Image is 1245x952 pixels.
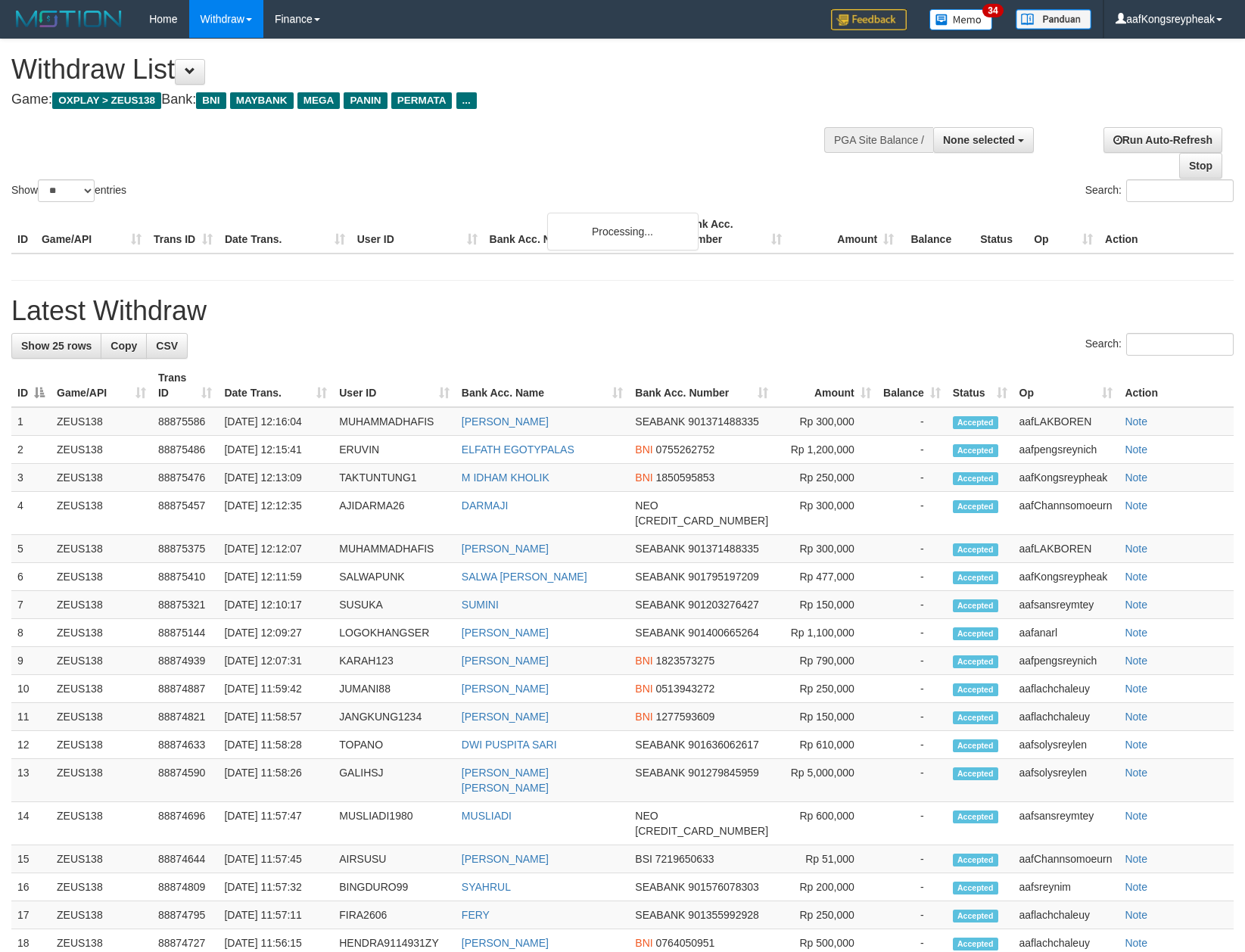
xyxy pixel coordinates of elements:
span: Copy 0755262752 to clipboard [656,443,715,456]
span: Accepted [953,938,998,950]
span: Copy 0513943272 to clipboard [656,683,715,695]
h1: Latest Withdraw [11,296,1234,326]
td: KARAH123 [333,647,456,675]
td: ZEUS138 [51,563,152,591]
td: SUSUKA [333,591,456,619]
a: Note [1125,443,1147,456]
a: [PERSON_NAME] [PERSON_NAME] [462,767,549,794]
td: ZEUS138 [51,675,152,703]
th: Amount [788,210,900,254]
td: ZEUS138 [51,703,152,731]
span: Copy 901371488335 to clipboard [688,415,758,428]
td: [DATE] 11:58:57 [218,703,333,731]
td: TAKTUNTUNG1 [333,464,456,492]
td: AJIDARMA26 [333,492,456,535]
span: MAYBANK [230,92,294,109]
td: aaflachchaleuy [1013,901,1119,929]
a: SUMINI [462,599,499,611]
a: Note [1125,810,1147,822]
img: Feedback.jpg [831,9,907,30]
a: Note [1125,471,1147,484]
td: 88875321 [152,591,218,619]
span: SEABANK [635,543,685,555]
span: Copy 901795197209 to clipboard [688,571,758,583]
label: Show entries [11,179,126,202]
label: Search: [1085,179,1234,202]
th: Trans ID: activate to sort column ascending [152,364,218,407]
td: - [877,845,947,873]
td: 15 [11,845,51,873]
td: GALIHSJ [333,759,456,802]
a: [PERSON_NAME] [462,937,549,949]
a: Note [1125,739,1147,751]
span: Copy 901203276427 to clipboard [688,599,758,611]
td: ZEUS138 [51,845,152,873]
td: [DATE] 11:57:11 [218,901,333,929]
span: NEO [635,499,658,512]
td: ZEUS138 [51,535,152,563]
td: aafanarl [1013,619,1119,647]
td: aafsansreymtey [1013,591,1119,619]
td: [DATE] 11:59:42 [218,675,333,703]
td: AIRSUSU [333,845,456,873]
td: - [877,873,947,901]
a: Note [1125,909,1147,921]
td: 6 [11,563,51,591]
a: [PERSON_NAME] [462,683,549,695]
td: ERUVIN [333,436,456,464]
td: aaflachchaleuy [1013,703,1119,731]
td: LOGOKHANGSER [333,619,456,647]
td: Rp 1,200,000 [774,436,877,464]
td: aafsansreymtey [1013,802,1119,845]
a: Note [1125,499,1147,512]
td: ZEUS138 [51,802,152,845]
td: 8 [11,619,51,647]
a: Note [1125,853,1147,865]
a: ELFATH EGOTYPALAS [462,443,574,456]
span: Copy 5859457168856576 to clipboard [635,825,768,837]
th: ID: activate to sort column descending [11,364,51,407]
td: - [877,619,947,647]
span: Copy 901371488335 to clipboard [688,543,758,555]
td: aafsolysreylen [1013,731,1119,759]
td: ZEUS138 [51,731,152,759]
span: Accepted [953,810,998,823]
td: - [877,407,947,436]
a: MUSLIADI [462,810,512,822]
td: aafsolysreylen [1013,759,1119,802]
a: [PERSON_NAME] [462,655,549,667]
a: Copy [101,333,147,359]
td: [DATE] 12:15:41 [218,436,333,464]
span: BNI [196,92,226,109]
td: 88874939 [152,647,218,675]
td: 13 [11,759,51,802]
td: Rp 250,000 [774,464,877,492]
a: SALWA [PERSON_NAME] [462,571,587,583]
span: BNI [635,711,652,723]
td: 3 [11,464,51,492]
span: BNI [635,937,652,949]
div: PGA Site Balance / [824,127,933,153]
td: - [877,703,947,731]
span: SEABANK [635,627,685,639]
td: aafLAKBOREN [1013,535,1119,563]
th: Game/API: activate to sort column ascending [51,364,152,407]
td: ZEUS138 [51,591,152,619]
td: aafKongsreypheak [1013,464,1119,492]
span: PERMATA [391,92,453,109]
td: 88875144 [152,619,218,647]
td: Rp 300,000 [774,535,877,563]
td: ZEUS138 [51,901,152,929]
td: 88874644 [152,845,218,873]
td: ZEUS138 [51,407,152,436]
td: Rp 477,000 [774,563,877,591]
td: - [877,464,947,492]
td: aafpengsreynich [1013,436,1119,464]
span: Copy [110,340,137,352]
div: Processing... [547,213,699,250]
span: Copy 1850595853 to clipboard [656,471,715,484]
th: Balance: activate to sort column ascending [877,364,947,407]
td: - [877,492,947,535]
a: FERY [462,909,490,921]
td: ZEUS138 [51,464,152,492]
